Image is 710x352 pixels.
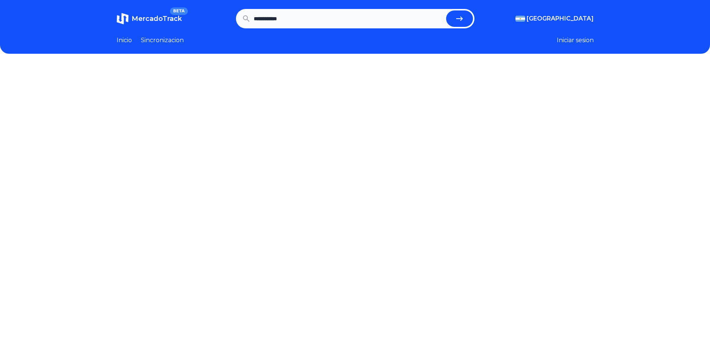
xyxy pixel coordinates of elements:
[527,14,594,23] span: [GEOGRAPHIC_DATA]
[132,15,182,23] span: MercadoTrack
[515,14,594,23] button: [GEOGRAPHIC_DATA]
[170,7,187,15] span: BETA
[141,36,184,45] a: Sincronizacion
[515,16,525,22] img: Argentina
[117,13,182,25] a: MercadoTrackBETA
[557,36,594,45] button: Iniciar sesion
[117,36,132,45] a: Inicio
[117,13,129,25] img: MercadoTrack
